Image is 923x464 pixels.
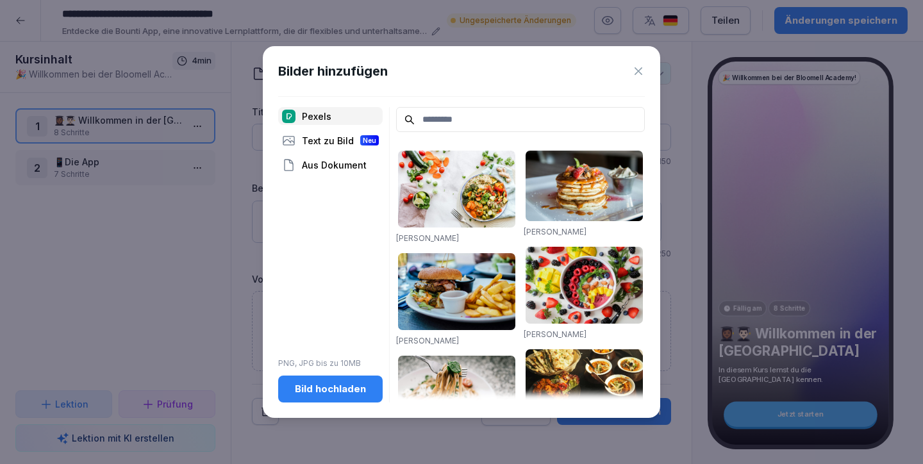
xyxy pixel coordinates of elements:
[398,356,515,433] img: pexels-photo-1279330.jpeg
[282,110,295,123] img: pexels.png
[278,376,383,402] button: Bild hochladen
[398,151,515,228] img: pexels-photo-1640777.jpeg
[526,151,643,220] img: pexels-photo-376464.jpeg
[288,382,372,396] div: Bild hochladen
[278,62,388,81] h1: Bilder hinzufügen
[396,233,459,243] a: [PERSON_NAME]
[278,156,383,174] div: Aus Dokument
[396,336,459,345] a: [PERSON_NAME]
[526,349,643,413] img: pexels-photo-958545.jpeg
[278,107,383,125] div: Pexels
[524,227,586,236] a: [PERSON_NAME]
[526,247,643,324] img: pexels-photo-1099680.jpeg
[524,329,586,339] a: [PERSON_NAME]
[398,253,515,330] img: pexels-photo-70497.jpeg
[278,131,383,149] div: Text zu Bild
[360,135,379,145] div: Neu
[278,358,383,369] p: PNG, JPG bis zu 10MB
